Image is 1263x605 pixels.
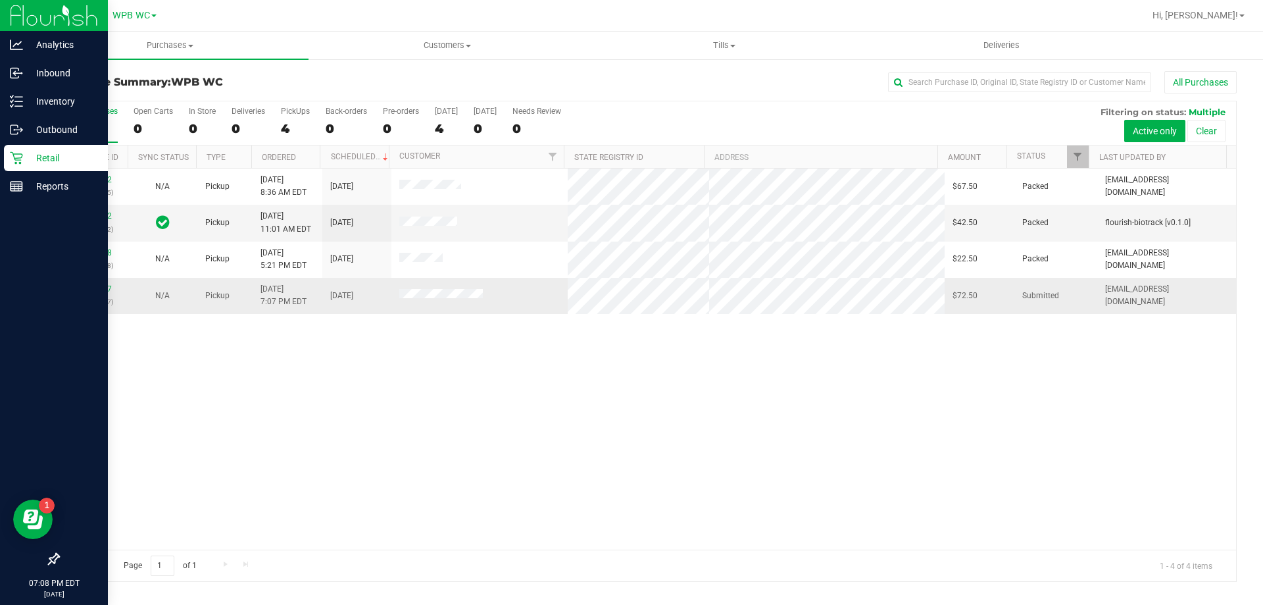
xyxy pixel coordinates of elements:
[474,121,497,136] div: 0
[138,153,189,162] a: Sync Status
[155,180,170,193] button: N/A
[1099,153,1166,162] a: Last Updated By
[232,107,265,116] div: Deliveries
[953,217,978,229] span: $42.50
[10,66,23,80] inline-svg: Inbound
[512,107,561,116] div: Needs Review
[112,556,207,576] span: Page of 1
[948,153,981,162] a: Amount
[260,247,307,272] span: [DATE] 5:21 PM EDT
[474,107,497,116] div: [DATE]
[13,500,53,539] iframe: Resource center
[112,10,150,21] span: WPB WC
[1105,174,1228,199] span: [EMAIL_ADDRESS][DOMAIN_NAME]
[10,38,23,51] inline-svg: Analytics
[32,39,309,51] span: Purchases
[155,253,170,265] button: N/A
[953,290,978,302] span: $72.50
[330,253,353,265] span: [DATE]
[75,211,112,221] a: 11816662
[863,32,1140,59] a: Deliveries
[134,121,173,136] div: 0
[1022,253,1049,265] span: Packed
[953,253,978,265] span: $22.50
[10,95,23,108] inline-svg: Inventory
[1187,120,1226,142] button: Clear
[155,290,170,302] button: N/A
[205,253,230,265] span: Pickup
[281,121,310,136] div: 4
[1017,151,1045,161] a: Status
[1149,556,1223,575] span: 1 - 4 of 4 items
[260,210,311,235] span: [DATE] 11:01 AM EDT
[326,121,367,136] div: 0
[23,65,102,81] p: Inbound
[23,178,102,194] p: Reports
[1067,145,1089,168] a: Filter
[75,175,112,184] a: 11816032
[10,180,23,193] inline-svg: Reports
[6,577,102,589] p: 07:08 PM EDT
[586,39,862,51] span: Tills
[32,32,309,59] a: Purchases
[953,180,978,193] span: $67.50
[1105,283,1228,308] span: [EMAIL_ADDRESS][DOMAIN_NAME]
[10,151,23,165] inline-svg: Retail
[704,145,937,169] th: Address
[1189,107,1226,117] span: Multiple
[75,284,112,294] a: 11820687
[205,217,230,229] span: Pickup
[262,153,296,162] a: Ordered
[542,145,564,168] a: Filter
[281,107,310,116] div: PickUps
[331,152,391,161] a: Scheduled
[189,107,216,116] div: In Store
[1164,71,1237,93] button: All Purchases
[155,254,170,263] span: Not Applicable
[1152,10,1238,20] span: Hi, [PERSON_NAME]!
[399,151,440,161] a: Customer
[6,589,102,599] p: [DATE]
[205,180,230,193] span: Pickup
[1105,247,1228,272] span: [EMAIL_ADDRESS][DOMAIN_NAME]
[330,290,353,302] span: [DATE]
[171,76,223,88] span: WPB WC
[512,121,561,136] div: 0
[205,290,230,302] span: Pickup
[966,39,1037,51] span: Deliveries
[232,121,265,136] div: 0
[58,76,451,88] h3: Purchase Summary:
[23,37,102,53] p: Analytics
[574,153,643,162] a: State Registry ID
[134,107,173,116] div: Open Carts
[260,283,307,308] span: [DATE] 7:07 PM EDT
[888,72,1151,92] input: Search Purchase ID, Original ID, State Registry ID or Customer Name...
[10,123,23,136] inline-svg: Outbound
[23,93,102,109] p: Inventory
[309,39,585,51] span: Customers
[75,248,112,257] a: 11819888
[1022,217,1049,229] span: Packed
[330,180,353,193] span: [DATE]
[39,498,55,513] iframe: Resource center unread badge
[260,174,307,199] span: [DATE] 8:36 AM EDT
[383,107,419,116] div: Pre-orders
[1022,180,1049,193] span: Packed
[189,121,216,136] div: 0
[1022,290,1059,302] span: Submitted
[309,32,585,59] a: Customers
[435,107,458,116] div: [DATE]
[207,153,226,162] a: Type
[155,182,170,191] span: Not Applicable
[326,107,367,116] div: Back-orders
[156,213,170,232] span: In Sync
[151,556,174,576] input: 1
[23,122,102,138] p: Outbound
[383,121,419,136] div: 0
[1105,217,1191,229] span: flourish-biotrack [v0.1.0]
[330,217,353,229] span: [DATE]
[585,32,862,59] a: Tills
[435,121,458,136] div: 4
[1124,120,1185,142] button: Active only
